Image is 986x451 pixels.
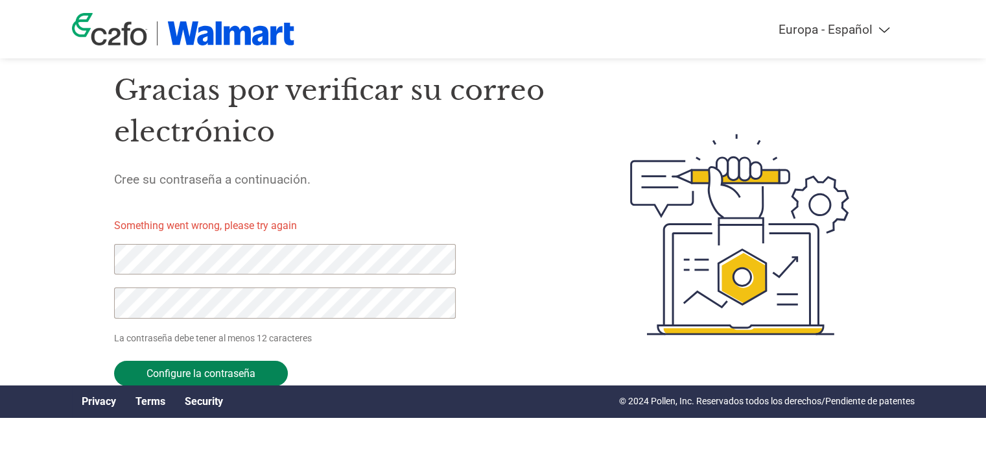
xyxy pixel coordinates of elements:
img: create-password [607,51,873,419]
a: Security [185,395,223,408]
h5: Cree su contraseña a continuación. [114,172,569,187]
a: Terms [135,395,165,408]
p: Something went wrong, please try again [114,218,478,234]
img: c2fo logo [72,13,147,45]
input: Configure la contraseña [114,361,288,386]
img: Walmart [167,21,295,45]
p: La contraseña debe tener al menos 12 caracteres [114,332,460,345]
p: © 2024 Pollen, Inc. Reservados todos los derechos/Pendiente de patentes [619,395,915,408]
h1: Gracias por verificar su correo electrónico [114,69,569,153]
a: Privacy [82,395,116,408]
